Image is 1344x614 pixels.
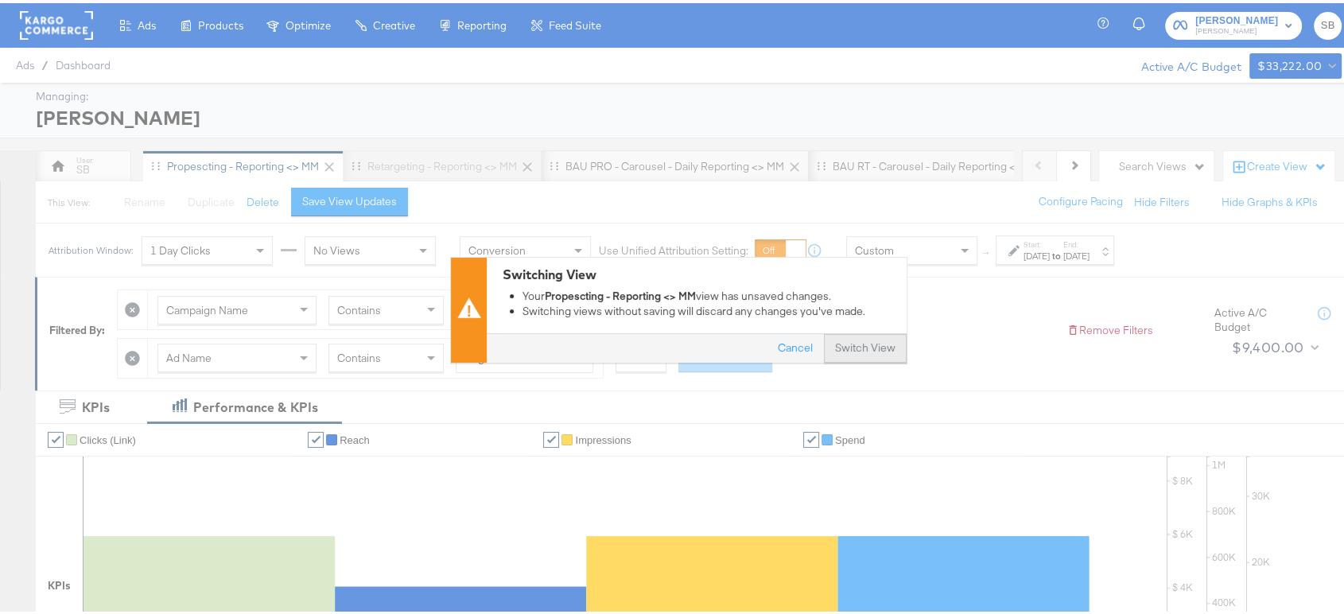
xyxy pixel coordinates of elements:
[767,332,824,360] button: Cancel
[522,286,899,301] li: Your view has unsaved changes.
[522,301,899,316] li: Switching views without saving will discard any changes you've made.
[503,262,899,281] div: Switching View
[824,332,907,360] button: Switch View
[545,286,696,301] strong: Propescting - Reporting <> MM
